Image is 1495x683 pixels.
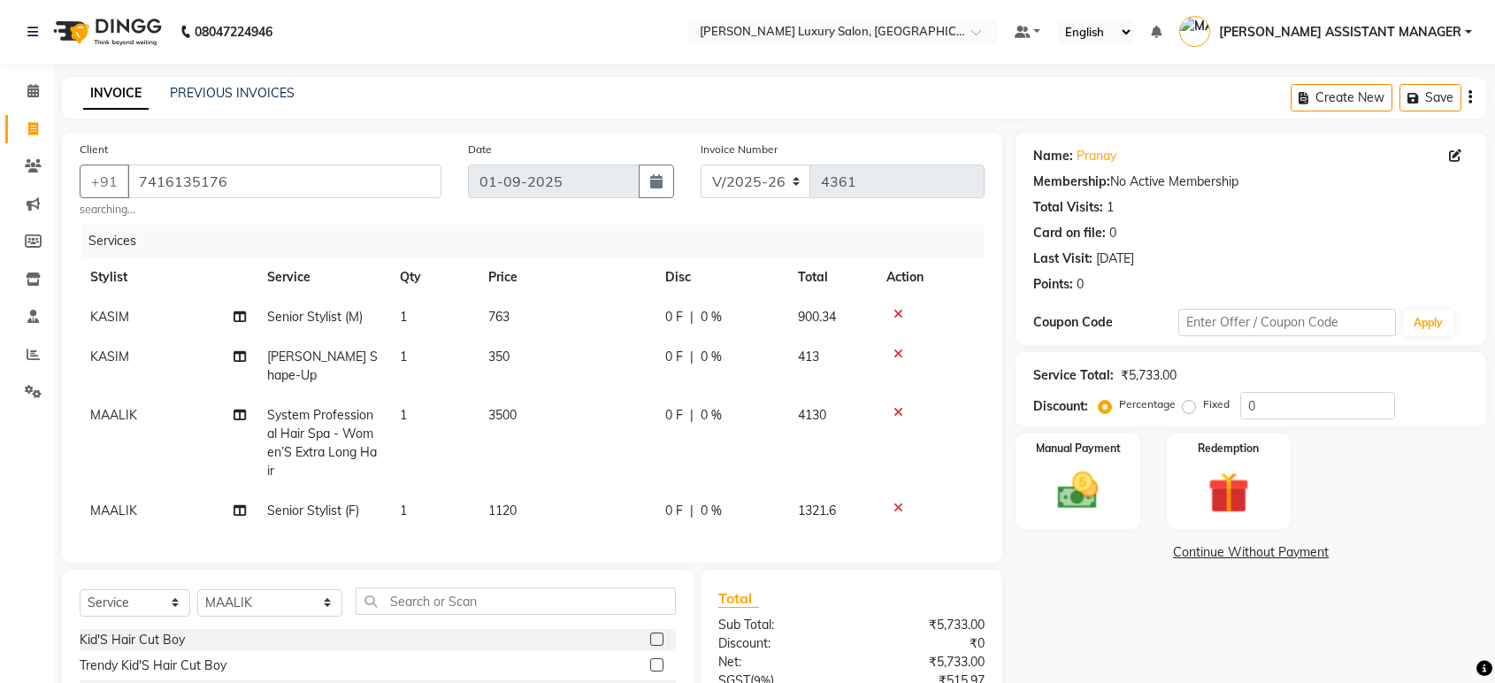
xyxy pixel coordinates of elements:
span: 1120 [488,503,517,518]
div: Last Visit: [1033,249,1092,268]
input: Search by Name/Mobile/Email/Code [127,165,441,198]
span: 763 [488,309,510,325]
div: 0 [1077,275,1084,294]
span: | [690,348,694,366]
div: Discount: [705,634,852,653]
div: Points: [1033,275,1073,294]
span: 1 [400,503,407,518]
label: Invoice Number [701,142,778,157]
span: [PERSON_NAME] ASSISTANT MANAGER [1219,23,1461,42]
div: No Active Membership [1033,173,1468,191]
img: MADHAPUR ASSISTANT MANAGER [1179,16,1210,47]
div: ₹5,733.00 [852,616,999,634]
div: Membership: [1033,173,1110,191]
div: Net: [705,653,852,671]
a: PREVIOUS INVOICES [170,85,295,101]
span: 0 F [665,348,683,366]
th: Price [478,257,655,297]
span: 0 F [665,502,683,520]
span: | [690,406,694,425]
span: 0 % [701,406,722,425]
div: 0 [1109,224,1116,242]
th: Disc [655,257,787,297]
div: ₹5,733.00 [852,653,999,671]
a: Pranay [1077,147,1116,165]
th: Qty [389,257,478,297]
label: Percentage [1119,396,1176,412]
label: Date [468,142,492,157]
span: 4130 [798,407,826,423]
span: 0 % [701,348,722,366]
span: [PERSON_NAME] Shape-Up [267,349,378,383]
span: 900.34 [798,309,836,325]
div: Name: [1033,147,1073,165]
span: KASIM [90,309,129,325]
div: Kid'S Hair Cut Boy [80,631,185,649]
input: Enter Offer / Coupon Code [1178,309,1396,336]
span: 413 [798,349,819,365]
label: Fixed [1203,396,1230,412]
input: Search or Scan [356,587,676,615]
span: KASIM [90,349,129,365]
th: Action [876,257,985,297]
span: 1 [400,309,407,325]
span: | [690,308,694,326]
div: ₹5,733.00 [1121,366,1177,385]
span: 0 F [665,308,683,326]
div: Total Visits: [1033,198,1103,217]
div: Services [81,225,998,257]
span: Senior Stylist (F) [267,503,359,518]
label: Manual Payment [1036,441,1121,457]
span: 0 % [701,502,722,520]
button: Save [1399,84,1461,111]
span: 3500 [488,407,517,423]
img: logo [45,7,166,57]
th: Total [787,257,876,297]
span: 1 [400,349,407,365]
span: 0 % [701,308,722,326]
img: _cash.svg [1045,467,1111,514]
span: Senior Stylist (M) [267,309,363,325]
div: ₹0 [852,634,999,653]
label: Redemption [1198,441,1259,457]
button: Apply [1403,310,1453,336]
button: +91 [80,165,129,198]
img: _gift.svg [1195,467,1261,518]
b: 08047224946 [195,7,272,57]
span: 1 [400,407,407,423]
div: 1 [1107,198,1114,217]
span: System Professional Hair Spa - Women’S Extra Long Hair [267,407,377,479]
label: Client [80,142,108,157]
div: [DATE] [1096,249,1134,268]
th: Stylist [80,257,257,297]
div: Service Total: [1033,366,1114,385]
th: Service [257,257,389,297]
span: 350 [488,349,510,365]
small: searching... [80,202,441,218]
span: | [690,502,694,520]
a: Continue Without Payment [1019,543,1483,562]
span: 1321.6 [798,503,836,518]
a: INVOICE [83,78,149,110]
div: Card on file: [1033,224,1106,242]
span: MAALIK [90,503,137,518]
div: Trendy Kid'S Hair Cut Boy [80,656,226,675]
span: 0 F [665,406,683,425]
div: Sub Total: [705,616,852,634]
span: Total [718,589,759,608]
span: MAALIK [90,407,137,423]
button: Create New [1291,84,1392,111]
div: Discount: [1033,397,1088,416]
div: Coupon Code [1033,313,1178,332]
